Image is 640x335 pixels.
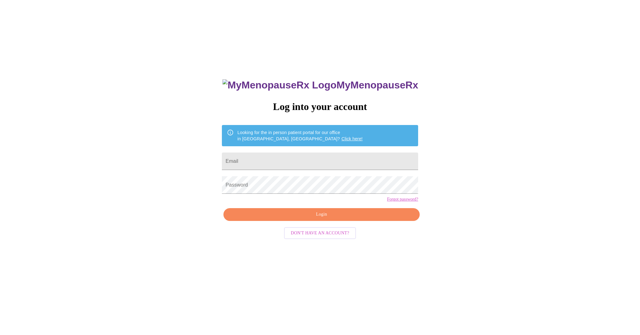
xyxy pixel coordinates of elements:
[387,197,418,202] a: Forgot password?
[291,229,349,237] span: Don't have an account?
[284,227,356,239] button: Don't have an account?
[231,211,412,218] span: Login
[222,79,418,91] h3: MyMenopauseRx
[237,127,363,144] div: Looking for the in person patient portal for our office in [GEOGRAPHIC_DATA], [GEOGRAPHIC_DATA]?
[222,79,336,91] img: MyMenopauseRx Logo
[282,230,358,235] a: Don't have an account?
[223,208,420,221] button: Login
[222,101,418,112] h3: Log into your account
[342,136,363,141] a: Click here!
